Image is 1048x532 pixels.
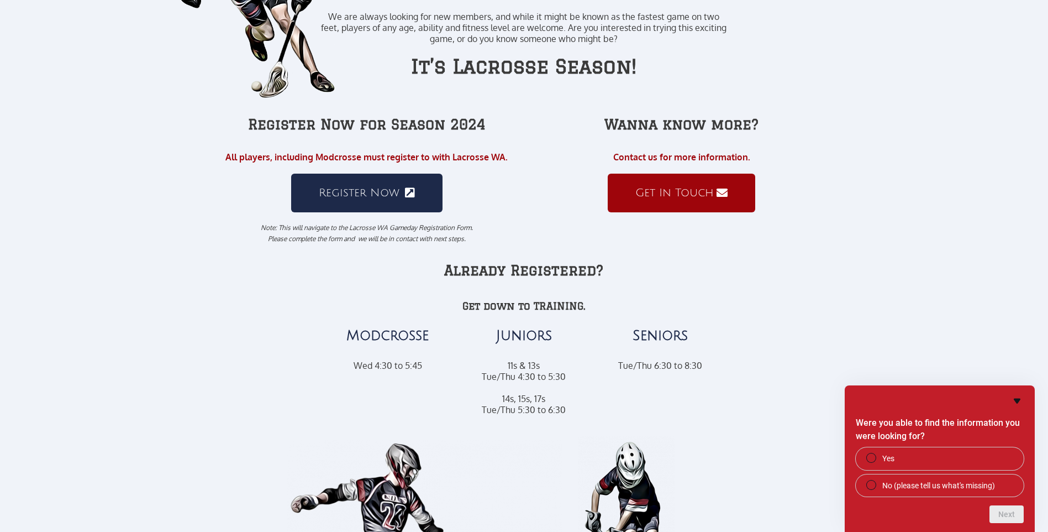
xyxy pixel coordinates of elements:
[215,116,519,132] h3: Register Now for Season 2024
[225,152,508,163] strong: All players, including Modcrosse must register to with Lacrosse WA.
[598,360,723,371] p: Tue/Thu 6:30 to 8:30
[346,328,429,343] span: Modcrosse
[261,223,473,232] em: Note: This will navigate to the Lacrosse WA Gameday Registration Form.
[1010,394,1024,408] button: Hide survey
[856,416,1024,443] h2: Were you able to find the information you were looking for?
[633,328,688,343] span: Seniors
[325,360,450,371] p: Wed 4:30 to 5:45
[319,300,728,311] h5: Get down to TRAINING.
[989,505,1024,523] button: Next question
[291,174,443,212] a: Register Now
[856,394,1024,523] div: Were you able to find the information you were looking for?
[635,187,714,199] span: Get In Touch
[508,360,540,371] b: 11s & 13s
[613,152,750,163] strong: Contact us for more information.
[268,234,466,243] em: Please complete the form and we will be in contact with next steps.
[319,187,399,199] span: Register Now
[882,480,995,491] span: No (please tell us what's missing)
[461,360,587,415] p: Tue/Thu 4:30 to 5:30 Tue/Thu 5:30 to 6:30
[530,116,834,132] h3: Wanna know more?
[856,447,1024,497] div: Were you able to find the information you were looking for?
[319,11,728,44] p: We are always looking for new members, and while it might be known as the fastest game on two fee...
[608,174,755,212] a: Get In Touch
[502,393,545,404] b: 14s, 15s, 17s
[882,453,894,464] span: Yes
[496,328,552,343] span: Juniors
[319,55,728,77] h1: It’s Lacrosse Season!
[319,262,728,278] h3: Already Registered?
